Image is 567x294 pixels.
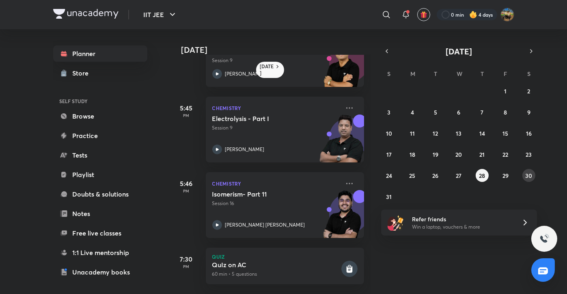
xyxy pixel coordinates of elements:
p: PM [170,113,203,118]
abbr: August 20, 2025 [455,151,462,158]
h5: 5:45 [170,103,203,113]
abbr: August 12, 2025 [433,130,438,137]
span: [DATE] [446,46,472,57]
button: August 17, 2025 [382,148,395,161]
h5: QuIz on AC [212,261,340,269]
button: August 8, 2025 [499,106,512,119]
button: August 11, 2025 [406,127,419,140]
p: Quiz [212,254,358,259]
button: August 9, 2025 [522,106,535,119]
button: [DATE] [392,45,526,57]
button: August 2, 2025 [522,84,535,97]
p: [PERSON_NAME] [225,70,265,78]
button: August 4, 2025 [406,106,419,119]
abbr: August 29, 2025 [502,172,509,179]
button: August 22, 2025 [499,148,512,161]
p: Session 9 [212,57,340,64]
abbr: August 6, 2025 [457,108,460,116]
abbr: August 22, 2025 [502,151,508,158]
button: August 18, 2025 [406,148,419,161]
h6: [DATE] [260,63,274,76]
abbr: August 9, 2025 [527,108,530,116]
abbr: August 26, 2025 [433,172,439,179]
button: August 31, 2025 [382,190,395,203]
img: ttu [539,234,549,244]
abbr: August 13, 2025 [456,130,461,137]
abbr: August 3, 2025 [387,108,390,116]
button: August 13, 2025 [452,127,465,140]
abbr: August 4, 2025 [411,108,414,116]
abbr: August 8, 2025 [504,108,507,116]
h5: 5:46 [170,179,203,188]
button: August 5, 2025 [429,106,442,119]
h4: [DATE] [181,45,372,55]
button: August 19, 2025 [429,148,442,161]
abbr: August 28, 2025 [479,172,485,179]
abbr: August 16, 2025 [526,130,532,137]
abbr: August 21, 2025 [479,151,485,158]
button: August 29, 2025 [499,169,512,182]
button: August 20, 2025 [452,148,465,161]
abbr: Thursday [481,70,484,78]
p: Session 9 [212,124,340,132]
a: Free live classes [53,225,147,241]
button: August 6, 2025 [452,106,465,119]
button: August 24, 2025 [382,169,395,182]
a: 1:1 Live mentorship [53,244,147,261]
button: August 26, 2025 [429,169,442,182]
p: 60 min • 5 questions [212,270,340,278]
button: August 28, 2025 [476,169,489,182]
a: Company Logo [53,9,119,21]
abbr: August 7, 2025 [481,108,483,116]
a: Tests [53,147,147,163]
button: IIT JEE [139,6,182,23]
h5: Isomerism- Part 11 [212,190,313,198]
button: August 21, 2025 [476,148,489,161]
abbr: August 15, 2025 [502,130,508,137]
p: Win a laptop, vouchers & more [412,223,512,231]
img: streak [469,11,477,19]
p: PM [170,188,203,193]
h5: Electrolysis - Part I [212,115,313,123]
img: referral [388,214,404,231]
p: Chemistry [212,103,340,113]
abbr: Tuesday [434,70,437,78]
abbr: August 31, 2025 [386,193,392,201]
abbr: August 11, 2025 [410,130,415,137]
abbr: August 24, 2025 [386,172,392,179]
p: [PERSON_NAME] [PERSON_NAME] [225,221,305,229]
img: unacademy [319,190,364,246]
abbr: Wednesday [457,70,462,78]
a: Practice [53,128,147,144]
button: August 7, 2025 [476,106,489,119]
abbr: August 18, 2025 [410,151,415,158]
button: August 27, 2025 [452,169,465,182]
abbr: August 27, 2025 [456,172,461,179]
abbr: August 14, 2025 [479,130,485,137]
button: August 12, 2025 [429,127,442,140]
a: Browse [53,108,147,124]
p: Session 16 [212,200,340,207]
h5: 7:30 [170,254,203,264]
abbr: August 19, 2025 [433,151,438,158]
button: avatar [417,8,430,21]
h6: Refer friends [412,215,512,223]
img: unacademy [319,39,364,95]
abbr: Monday [410,70,415,78]
abbr: August 10, 2025 [386,130,392,137]
button: August 14, 2025 [476,127,489,140]
img: avatar [420,11,427,18]
abbr: August 2, 2025 [527,87,530,95]
a: Doubts & solutions [53,186,147,202]
img: Company Logo [53,9,119,19]
abbr: August 23, 2025 [526,151,532,158]
button: August 16, 2025 [522,127,535,140]
h6: SELF STUDY [53,94,147,108]
abbr: August 25, 2025 [409,172,415,179]
a: Unacademy books [53,264,147,280]
a: Notes [53,205,147,222]
abbr: Friday [504,70,507,78]
abbr: August 17, 2025 [386,151,392,158]
a: Store [53,65,147,81]
a: Playlist [53,166,147,183]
